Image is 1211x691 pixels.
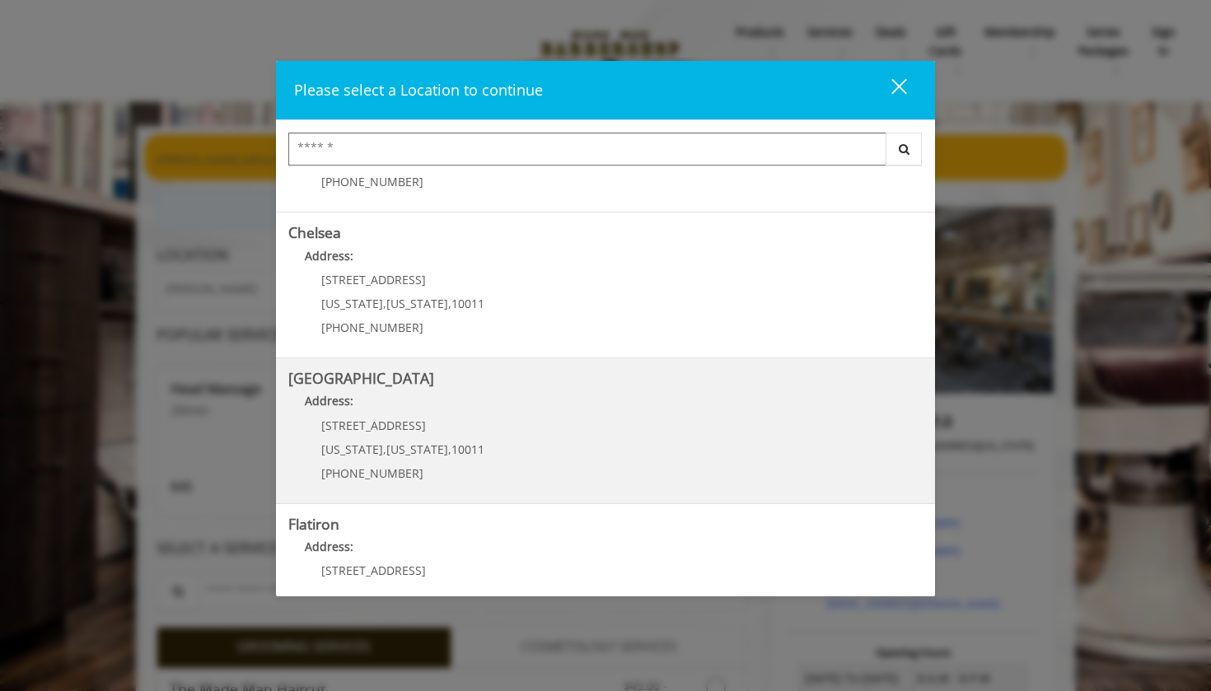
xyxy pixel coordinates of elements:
span: 10011 [451,441,484,457]
span: , [383,586,386,602]
span: [US_STATE] [386,441,448,457]
span: , [448,586,451,602]
span: [STREET_ADDRESS] [321,563,426,578]
b: Address: [305,393,353,409]
span: [STREET_ADDRESS] [321,272,426,287]
button: close dialog [861,73,917,107]
span: , [448,296,451,311]
span: , [383,441,386,457]
span: , [448,441,451,457]
b: Chelsea [288,222,341,242]
span: [US_STATE] [386,586,448,602]
input: Search Center [288,133,886,166]
b: Flatiron [288,514,339,534]
span: , [383,296,386,311]
span: 10010 [451,586,484,602]
span: [US_STATE] [321,296,383,311]
b: [GEOGRAPHIC_DATA] [288,368,434,388]
span: [US_STATE] [321,586,383,602]
div: Center Select [288,133,923,174]
i: Search button [895,143,914,155]
span: [STREET_ADDRESS] [321,418,426,433]
b: Address: [305,248,353,264]
div: close dialog [872,77,905,102]
span: [PHONE_NUMBER] [321,320,423,335]
span: 10011 [451,296,484,311]
span: Please select a Location to continue [294,80,543,100]
span: [PHONE_NUMBER] [321,465,423,481]
span: [US_STATE] [321,441,383,457]
span: [US_STATE] [386,296,448,311]
b: Address: [305,539,353,554]
span: [PHONE_NUMBER] [321,174,423,189]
